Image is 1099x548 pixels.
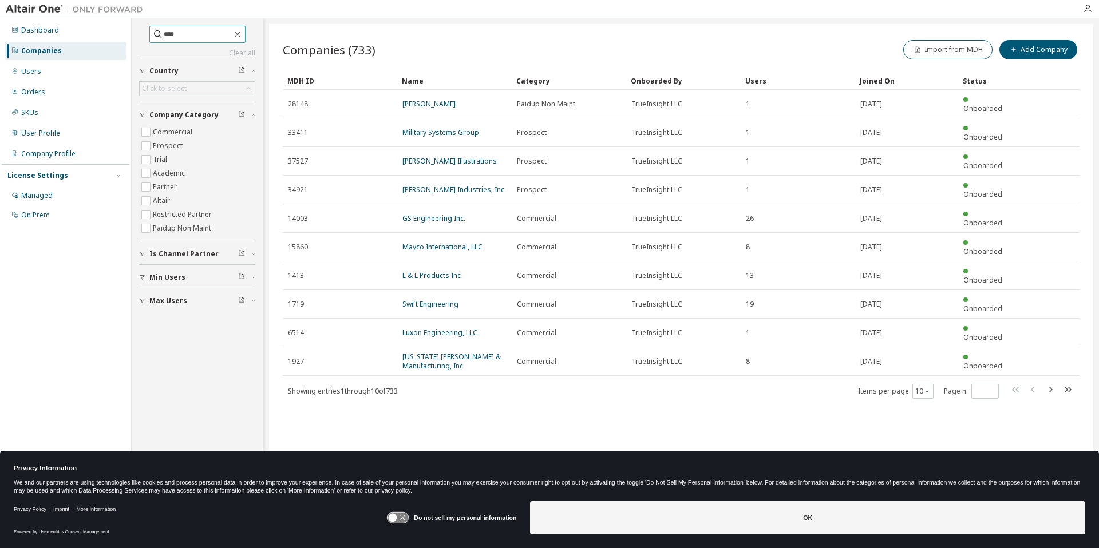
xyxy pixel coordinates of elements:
[631,300,682,309] span: TrueInsight LLC
[860,357,882,366] span: [DATE]
[21,88,45,97] div: Orders
[21,129,60,138] div: User Profile
[287,72,393,90] div: MDH ID
[21,26,59,35] div: Dashboard
[149,273,185,282] span: Min Users
[139,241,255,267] button: Is Channel Partner
[517,100,575,109] span: Paidup Non Maint
[402,242,483,252] a: Mayco International, LLC
[402,213,465,223] a: GS Engineering Inc.
[139,288,255,313] button: Max Users
[631,357,682,366] span: TrueInsight LLC
[746,243,750,252] span: 8
[860,72,954,90] div: Joined On
[963,304,1002,313] span: Onboarded
[944,384,999,399] span: Page n.
[153,166,187,180] label: Academic
[963,104,1002,113] span: Onboarded
[963,361,1002,371] span: Onboarded
[860,100,882,109] span: [DATE]
[153,180,179,194] label: Partner
[517,300,556,309] span: Commercial
[860,300,882,309] span: [DATE]
[746,157,750,166] span: 1
[238,273,245,282] span: Clear filter
[963,161,1002,170] span: Onboarded
[860,243,882,252] span: [DATE]
[517,214,556,223] span: Commercial
[402,328,477,337] a: Luxon Engineering, LLC
[631,243,682,252] span: TrueInsight LLC
[139,58,255,84] button: Country
[963,189,1002,199] span: Onboarded
[746,271,754,280] span: 13
[139,49,255,58] a: Clear all
[631,100,682,109] span: TrueInsight LLC
[288,243,308,252] span: 15860
[153,125,195,139] label: Commercial
[860,128,882,137] span: [DATE]
[149,249,219,259] span: Is Channel Partner
[631,214,682,223] span: TrueInsight LLC
[288,271,304,280] span: 1413
[402,299,458,309] a: Swift Engineering
[21,211,50,220] div: On Prem
[860,185,882,194] span: [DATE]
[402,352,501,371] a: [US_STATE] [PERSON_NAME] & Manufacturing, Inc
[288,328,304,337] span: 6514
[402,185,504,194] a: [PERSON_NAME] Industries, Inc
[903,40,993,59] button: Import from MDH
[21,46,62,55] div: Companies
[963,132,1002,142] span: Onboarded
[139,265,255,290] button: Min Users
[915,387,931,396] button: 10
[517,357,556,366] span: Commercial
[746,128,750,137] span: 1
[517,328,556,337] span: Commercial
[21,108,38,117] div: SKUs
[153,139,185,153] label: Prospect
[631,185,682,194] span: TrueInsight LLC
[21,191,53,200] div: Managed
[288,100,308,109] span: 28148
[517,157,547,166] span: Prospect
[402,128,479,137] a: Military Systems Group
[288,157,308,166] span: 37527
[238,110,245,120] span: Clear filter
[631,157,682,166] span: TrueInsight LLC
[149,66,179,76] span: Country
[402,271,461,280] a: L & L Products Inc
[288,386,398,396] span: Showing entries 1 through 10 of 733
[402,99,456,109] a: [PERSON_NAME]
[238,249,245,259] span: Clear filter
[860,157,882,166] span: [DATE]
[153,221,214,235] label: Paidup Non Maint
[238,66,245,76] span: Clear filter
[860,328,882,337] span: [DATE]
[149,110,219,120] span: Company Category
[6,3,149,15] img: Altair One
[963,72,1011,90] div: Status
[139,102,255,128] button: Company Category
[745,72,851,90] div: Users
[631,328,682,337] span: TrueInsight LLC
[860,214,882,223] span: [DATE]
[288,128,308,137] span: 33411
[963,247,1002,256] span: Onboarded
[516,72,622,90] div: Category
[746,357,750,366] span: 8
[517,243,556,252] span: Commercial
[858,384,934,399] span: Items per page
[142,84,187,93] div: Click to select
[21,67,41,76] div: Users
[746,328,750,337] span: 1
[963,218,1002,228] span: Onboarded
[288,300,304,309] span: 1719
[517,128,547,137] span: Prospect
[149,296,187,305] span: Max Users
[153,194,172,208] label: Altair
[746,214,754,223] span: 26
[631,128,682,137] span: TrueInsight LLC
[746,100,750,109] span: 1
[7,171,68,180] div: License Settings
